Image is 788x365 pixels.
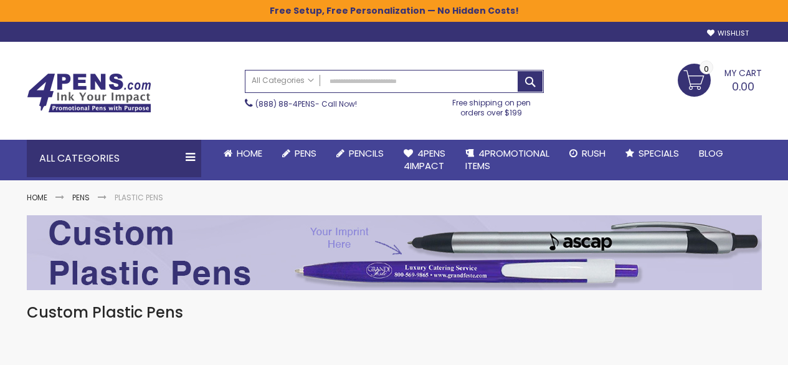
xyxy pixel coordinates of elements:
div: All Categories [27,140,201,177]
a: Pens [272,140,326,167]
a: Rush [559,140,615,167]
span: Pens [295,147,316,160]
div: Free shipping on pen orders over $199 [439,93,544,118]
a: 4PROMOTIONALITEMS [455,140,559,180]
span: 4PROMOTIONAL ITEMS [465,147,549,172]
a: 4Pens4impact [394,140,455,180]
a: Wishlist [707,29,749,38]
h1: Custom Plastic Pens [27,303,762,323]
span: Rush [582,147,605,160]
img: 4Pens Custom Pens and Promotional Products [27,73,151,113]
a: Home [27,192,47,203]
span: Specials [638,147,679,160]
a: Blog [689,140,733,167]
a: 0.00 0 [678,64,762,95]
a: Home [214,140,272,167]
span: 0 [704,63,709,75]
span: 0.00 [732,79,754,94]
a: Specials [615,140,689,167]
span: Pencils [349,147,384,160]
a: Pencils [326,140,394,167]
a: (888) 88-4PENS [255,99,315,109]
span: - Call Now! [255,99,357,109]
a: Pens [72,192,90,203]
span: All Categories [252,75,314,85]
span: Blog [699,147,723,160]
span: 4Pens 4impact [404,147,445,172]
img: Plastic Pens [27,215,762,290]
span: Home [237,147,262,160]
strong: Plastic Pens [115,192,163,203]
a: All Categories [245,71,320,91]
